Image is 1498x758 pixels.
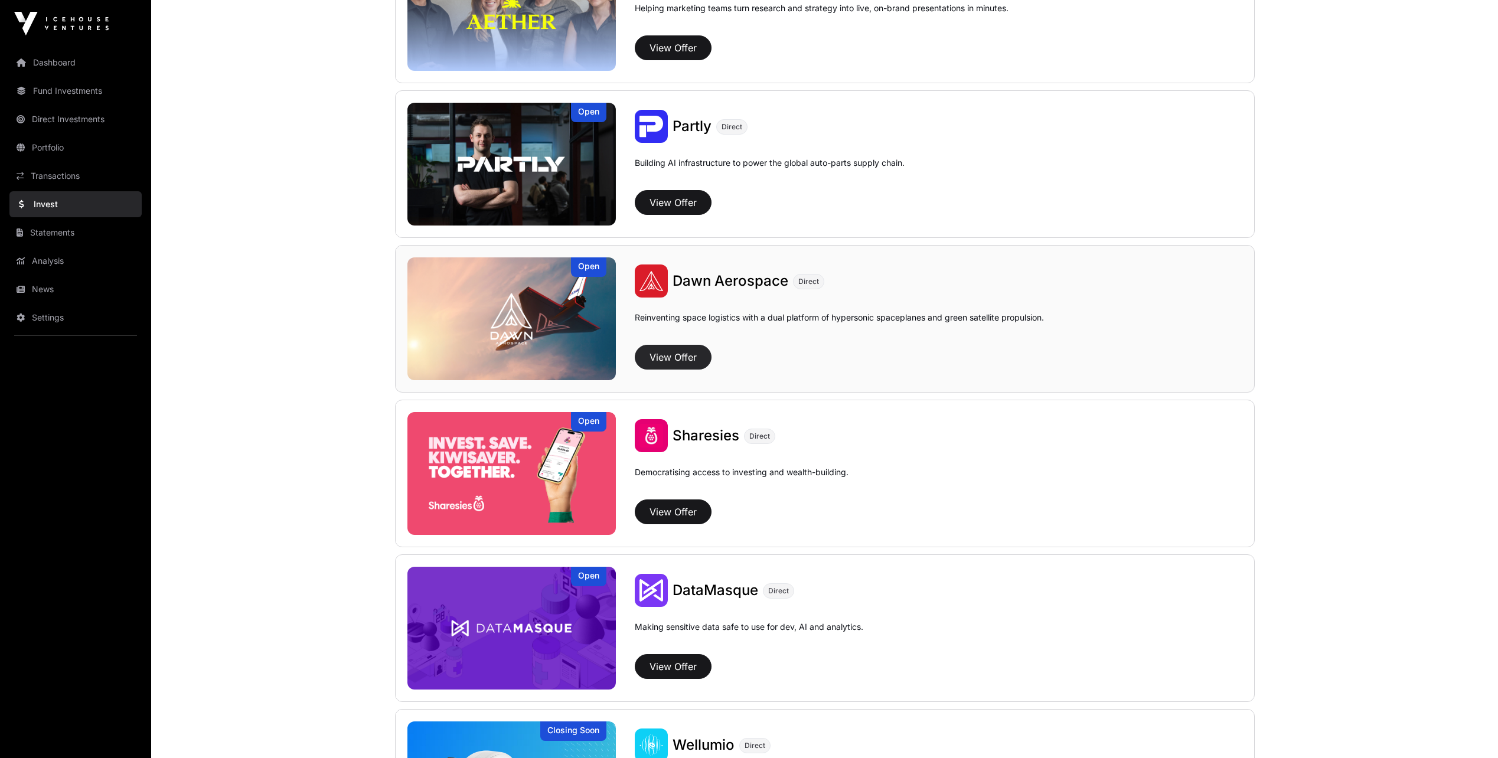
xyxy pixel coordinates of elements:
[407,567,616,690] a: DataMasqueOpen
[673,427,739,444] span: Sharesies
[635,157,905,185] p: Building AI infrastructure to power the global auto-parts supply chain.
[635,621,863,649] p: Making sensitive data safe to use for dev, AI and analytics.
[635,190,712,215] button: View Offer
[673,736,735,754] a: Wellumio
[407,103,616,226] a: PartlyOpen
[673,272,788,290] a: Dawn Aerospace
[673,426,739,445] a: Sharesies
[673,736,735,753] span: Wellumio
[635,35,712,60] button: View Offer
[722,122,742,132] span: Direct
[9,305,142,331] a: Settings
[14,12,109,35] img: Icehouse Ventures Logo
[9,248,142,274] a: Analysis
[9,220,142,246] a: Statements
[673,117,712,135] span: Partly
[571,257,606,277] div: Open
[673,581,758,600] a: DataMasque
[407,257,616,380] img: Dawn Aerospace
[745,741,765,750] span: Direct
[407,412,616,535] img: Sharesies
[571,103,606,122] div: Open
[635,2,1009,31] p: Helping marketing teams turn research and strategy into live, on-brand presentations in minutes.
[407,257,616,380] a: Dawn AerospaceOpen
[635,574,668,607] img: DataMasque
[673,581,758,599] span: DataMasque
[9,135,142,161] a: Portfolio
[1439,701,1498,758] iframe: Chat Widget
[749,432,770,441] span: Direct
[9,276,142,302] a: News
[9,106,142,132] a: Direct Investments
[635,264,668,298] img: Dawn Aerospace
[9,78,142,104] a: Fund Investments
[407,412,616,535] a: SharesiesOpen
[798,277,819,286] span: Direct
[9,191,142,217] a: Invest
[9,50,142,76] a: Dashboard
[673,272,788,289] span: Dawn Aerospace
[635,419,668,452] img: Sharesies
[407,567,616,690] img: DataMasque
[571,567,606,586] div: Open
[635,345,712,370] button: View Offer
[768,586,789,596] span: Direct
[673,117,712,136] a: Partly
[635,466,848,495] p: Democratising access to investing and wealth-building.
[635,110,668,143] img: Partly
[635,499,712,524] button: View Offer
[407,103,616,226] img: Partly
[635,654,712,679] button: View Offer
[540,721,606,741] div: Closing Soon
[571,412,606,432] div: Open
[635,312,1044,340] p: Reinventing space logistics with a dual platform of hypersonic spaceplanes and green satellite pr...
[9,163,142,189] a: Transactions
